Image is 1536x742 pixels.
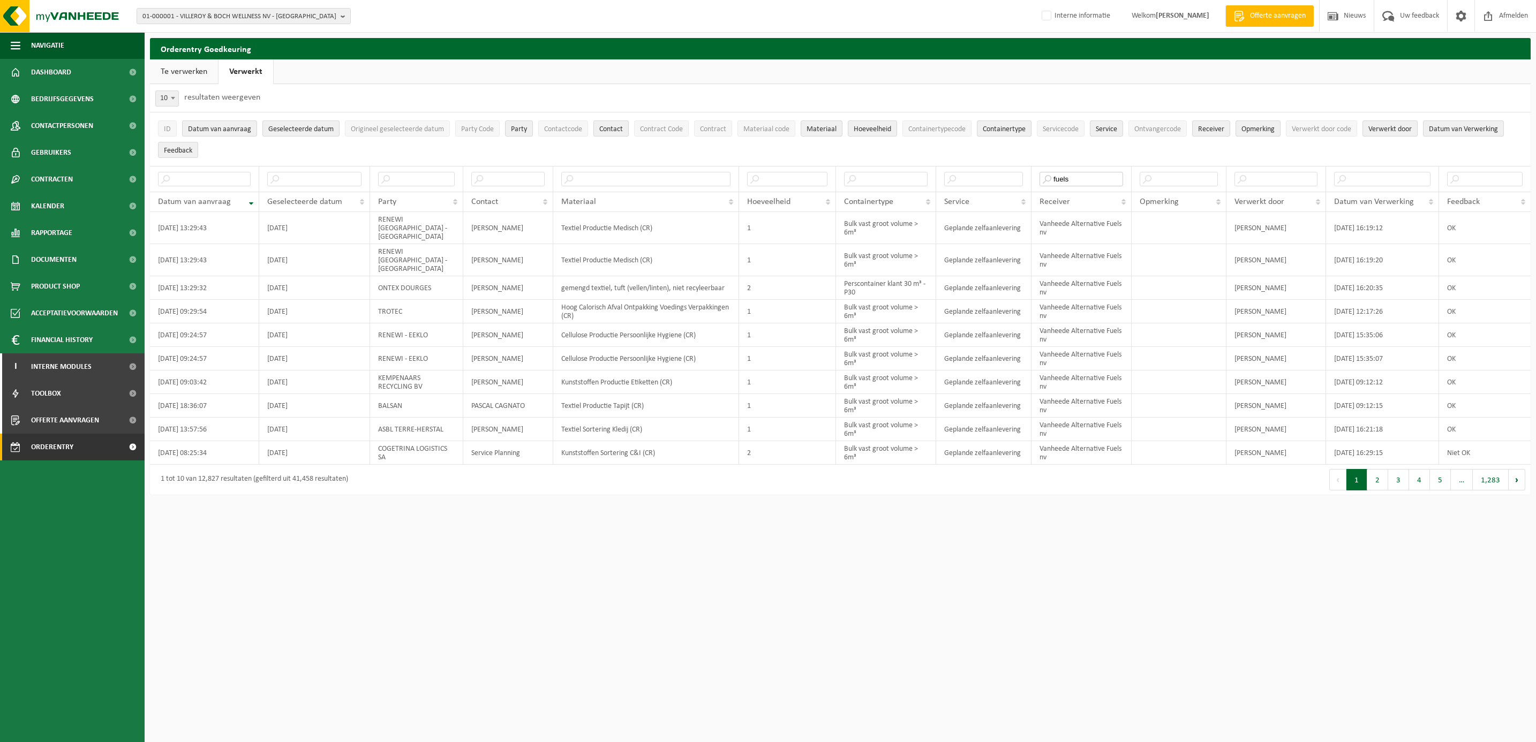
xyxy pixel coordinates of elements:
button: 01-000001 - VILLEROY & BOCH WELLNESS NV - [GEOGRAPHIC_DATA] [137,8,351,24]
td: [DATE] 13:29:43 [150,244,259,276]
td: 1 [739,347,836,370]
button: 5 [1430,469,1451,490]
td: [PERSON_NAME] [1226,323,1327,347]
span: Gebruikers [31,139,71,166]
span: Opmerking [1140,198,1179,206]
button: 1,283 [1473,469,1509,490]
span: Interne modules [31,353,92,380]
span: ID [164,125,171,133]
span: Service [1096,125,1117,133]
td: Vanheede Alternative Fuels nv [1031,276,1132,300]
button: FeedbackFeedback: Activate to sort [158,142,198,158]
td: [PERSON_NAME] [463,276,553,300]
button: 3 [1388,469,1409,490]
td: OK [1439,212,1531,244]
button: PartyParty: Activate to sort [505,120,533,137]
a: Offerte aanvragen [1225,5,1314,27]
td: OK [1439,244,1531,276]
span: Verwerkt door [1234,198,1284,206]
span: Acceptatievoorwaarden [31,300,118,327]
span: Contract Code [640,125,683,133]
td: OK [1439,370,1531,394]
span: Documenten [31,246,77,273]
button: HoeveelheidHoeveelheid: Activate to sort [848,120,897,137]
span: 10 [156,91,178,106]
td: [PERSON_NAME] [463,212,553,244]
span: Offerte aanvragen [31,407,99,434]
td: Bulk vast groot volume > 6m³ [836,300,936,323]
td: RENEWI - EEKLO [370,347,463,370]
td: Vanheede Alternative Fuels nv [1031,244,1132,276]
td: [DATE] 09:12:12 [1326,370,1439,394]
span: Verwerkt door [1368,125,1412,133]
td: [PERSON_NAME] [1226,418,1327,441]
td: Vanheede Alternative Fuels nv [1031,370,1132,394]
span: Datum van Verwerking [1429,125,1498,133]
td: ONTEX DOURGES [370,276,463,300]
td: [PERSON_NAME] [463,347,553,370]
td: KEMPENAARS RECYCLING BV [370,370,463,394]
td: Cellulose Productie Persoonlijke Hygiene (CR) [553,323,740,347]
span: Offerte aanvragen [1247,11,1308,21]
td: [DATE] [259,347,370,370]
button: ContainertypeContainertype: Activate to sort [977,120,1031,137]
td: Geplande zelfaanlevering [936,300,1032,323]
span: Containertype [844,198,893,206]
span: Contact [599,125,623,133]
span: Materiaal [561,198,596,206]
span: Kalender [31,193,64,219]
td: [PERSON_NAME] [1226,394,1327,418]
span: Toolbox [31,380,61,407]
td: [DATE] 16:19:12 [1326,212,1439,244]
span: Containertypecode [908,125,966,133]
td: PASCAL CAGNATO [463,394,553,418]
td: [DATE] 09:29:54 [150,300,259,323]
td: [DATE] [259,394,370,418]
span: Receiver [1040,198,1070,206]
td: OK [1439,394,1531,418]
td: Geplande zelfaanlevering [936,370,1032,394]
td: COGETRINA LOGISTICS SA [370,441,463,465]
td: Cellulose Productie Persoonlijke Hygiene (CR) [553,347,740,370]
td: Kunststoffen Productie Etiketten (CR) [553,370,740,394]
td: [DATE] [259,300,370,323]
button: Verwerkt door codeVerwerkt door code: Activate to sort [1286,120,1357,137]
button: OpmerkingOpmerking: Activate to sort [1236,120,1281,137]
td: Geplande zelfaanlevering [936,276,1032,300]
td: Geplande zelfaanlevering [936,212,1032,244]
button: Materiaal codeMateriaal code: Activate to sort [737,120,795,137]
td: Geplande zelfaanlevering [936,394,1032,418]
td: 1 [739,418,836,441]
td: Textiel Productie Medisch (CR) [553,212,740,244]
td: 1 [739,300,836,323]
span: Contactcode [544,125,582,133]
span: Receiver [1198,125,1224,133]
td: [PERSON_NAME] [1226,370,1327,394]
button: ContactcodeContactcode: Activate to sort [538,120,588,137]
td: [DATE] 13:29:43 [150,212,259,244]
span: Datum van Verwerking [1334,198,1414,206]
td: Vanheede Alternative Fuels nv [1031,347,1132,370]
td: Bulk vast groot volume > 6m³ [836,323,936,347]
span: Geselecteerde datum [268,125,334,133]
td: [DATE] 12:17:26 [1326,300,1439,323]
div: 1 tot 10 van 12,827 resultaten (gefilterd uit 41,458 resultaten) [155,470,348,489]
td: 2 [739,276,836,300]
td: Bulk vast groot volume > 6m³ [836,394,936,418]
td: Hoog Calorisch Afval Ontpakking Voedings Verpakkingen (CR) [553,300,740,323]
td: Vanheede Alternative Fuels nv [1031,212,1132,244]
button: 1 [1346,469,1367,490]
button: ContractContract: Activate to sort [694,120,732,137]
td: gemengd textiel, tuft (vellen/linten), niet recyleerbaar [553,276,740,300]
td: Bulk vast groot volume > 6m³ [836,212,936,244]
td: Geplande zelfaanlevering [936,418,1032,441]
td: [PERSON_NAME] [1226,441,1327,465]
td: [PERSON_NAME] [463,370,553,394]
td: BALSAN [370,394,463,418]
td: [PERSON_NAME] [1226,300,1327,323]
span: Datum van aanvraag [158,198,231,206]
td: [DATE] [259,441,370,465]
td: [DATE] 16:19:20 [1326,244,1439,276]
td: Service Planning [463,441,553,465]
h2: Orderentry Goedkeuring [150,38,1531,59]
